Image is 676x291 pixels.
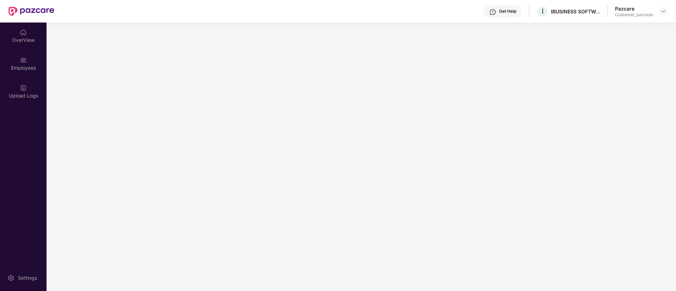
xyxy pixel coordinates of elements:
[8,7,54,16] img: New Pazcare Logo
[16,274,39,281] div: Settings
[20,57,27,64] img: svg+xml;base64,PHN2ZyBpZD0iRW1wbG95ZWVzIiB4bWxucz0iaHR0cDovL3d3dy53My5vcmcvMjAwMC9zdmciIHdpZHRoPS...
[615,12,653,18] div: Customer_success
[20,29,27,36] img: svg+xml;base64,PHN2ZyBpZD0iSG9tZSIgeG1sbnM9Imh0dHA6Ly93d3cudzMub3JnLzIwMDAvc3ZnIiB3aWR0aD0iMjAiIG...
[615,5,653,12] div: Pazcare
[542,7,543,15] span: I
[499,8,516,14] div: Get Help
[7,274,14,281] img: svg+xml;base64,PHN2ZyBpZD0iU2V0dGluZy0yMHgyMCIgeG1sbnM9Imh0dHA6Ly93d3cudzMub3JnLzIwMDAvc3ZnIiB3aW...
[489,8,496,15] img: svg+xml;base64,PHN2ZyBpZD0iSGVscC0zMngzMiIgeG1sbnM9Imh0dHA6Ly93d3cudzMub3JnLzIwMDAvc3ZnIiB3aWR0aD...
[660,8,666,14] img: svg+xml;base64,PHN2ZyBpZD0iRHJvcGRvd24tMzJ4MzIiIHhtbG5zPSJodHRwOi8vd3d3LnczLm9yZy8yMDAwL3N2ZyIgd2...
[551,8,600,15] div: IBUSINESS SOFTWARE PRIVATE LIMITED
[20,84,27,91] img: svg+xml;base64,PHN2ZyBpZD0iVXBsb2FkX0xvZ3MiIGRhdGEtbmFtZT0iVXBsb2FkIExvZ3MiIHhtbG5zPSJodHRwOi8vd3...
